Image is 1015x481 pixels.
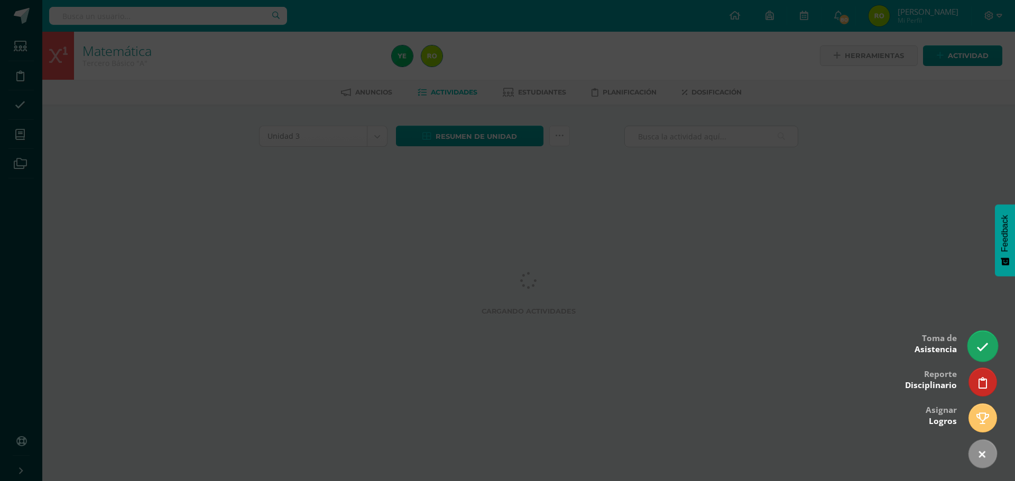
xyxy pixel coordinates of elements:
[915,344,957,355] span: Asistencia
[1000,215,1010,252] span: Feedback
[995,204,1015,276] button: Feedback - Mostrar encuesta
[905,380,957,391] span: Disciplinario
[905,362,957,396] div: Reporte
[926,398,957,432] div: Asignar
[929,416,957,427] span: Logros
[915,326,957,360] div: Toma de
